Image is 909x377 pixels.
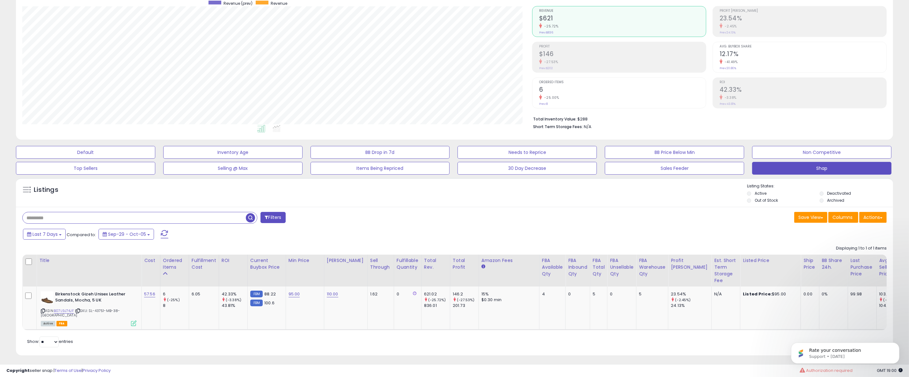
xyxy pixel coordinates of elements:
[794,212,827,223] button: Save View
[458,146,597,159] button: Needs to Reprice
[722,95,737,100] small: -3.38%
[6,367,30,373] strong: Copyright
[424,257,447,271] div: Total Rev.
[23,229,66,240] button: Last 7 Days
[539,9,706,13] span: Revenue
[671,291,711,297] div: 23.54%
[539,81,706,84] span: Ordered Items
[222,303,247,308] div: 43.81%
[883,297,900,302] small: (-0.96%)
[539,66,553,70] small: Prev: $202
[54,308,74,314] a: B07L9J74JF
[722,24,737,29] small: -2.45%
[593,291,603,297] div: 5
[424,303,450,308] div: 836.01
[714,291,735,297] div: N/A
[755,191,766,196] label: Active
[16,162,155,175] button: Top Sellers
[6,368,111,374] div: seller snap | |
[41,308,120,318] span: | SKU: SL-43751-MB-38-[GEOGRAPHIC_DATA]
[34,185,58,194] h5: Listings
[747,183,893,189] p: Listing States:
[424,291,450,297] div: 621.02
[453,291,479,297] div: 146.2
[192,257,216,271] div: Fulfillment Cost
[163,291,189,297] div: 6
[533,115,882,122] li: $288
[250,257,283,271] div: Current Buybox Price
[803,291,814,297] div: 0.00
[222,291,247,297] div: 42.33%
[720,66,736,70] small: Prev: 20.80%
[264,291,276,297] span: 88.22
[605,146,744,159] button: BB Price Below Min
[593,257,605,277] div: FBA Total Qty
[720,31,736,34] small: Prev: 24.13%
[481,297,534,303] div: $0.30 min
[836,245,887,251] div: Displaying 1 to 1 of 1 items
[714,257,737,284] div: Est. Short Term Storage Fee
[542,95,559,100] small: -25.00%
[370,257,391,271] div: Sell Through
[675,297,691,302] small: (-2.45%)
[260,212,285,223] button: Filters
[827,198,845,203] label: Archived
[542,60,558,64] small: -27.53%
[879,291,905,297] div: 103.5
[481,264,485,270] small: Amazon Fees.
[533,116,576,122] b: Total Inventory Value:
[27,338,73,344] span: Show: entries
[720,81,886,84] span: ROI
[224,1,253,6] span: Revenue (prev)
[39,257,139,264] div: Title
[851,291,872,297] div: 99.98
[722,60,738,64] small: -41.49%
[539,31,553,34] small: Prev: $836
[163,162,303,175] button: Selling @ Max
[163,257,186,271] div: Ordered Items
[99,229,154,240] button: Sep-29 - Oct-05
[327,257,365,264] div: [PERSON_NAME]
[226,297,241,302] small: (-3.38%)
[16,146,155,159] button: Default
[568,291,585,297] div: 0
[481,257,537,264] div: Amazon Fees
[720,86,886,95] h2: 42.33%
[67,232,96,238] span: Compared to:
[271,1,287,6] span: Revenue
[752,162,891,175] button: Shap
[33,231,58,237] span: Last 7 Days
[720,9,886,13] span: Profit [PERSON_NAME]
[568,257,587,277] div: FBA inbound Qty
[311,146,450,159] button: BB Drop in 7d
[822,257,845,271] div: BB Share 24h.
[289,291,300,297] a: 95.00
[264,300,275,306] span: 100.6
[41,291,54,304] img: 31tQAd1G4rL._SL40_.jpg
[610,257,634,277] div: FBA Unsellable Qty
[327,291,338,297] a: 110.00
[671,257,709,271] div: Profit [PERSON_NAME]
[851,257,874,277] div: Last Purchase Price
[610,291,631,297] div: 0
[250,300,263,306] small: FBM
[144,291,155,297] a: 57.56
[55,367,82,373] a: Terms of Use
[720,102,736,106] small: Prev: 43.81%
[781,329,909,374] iframe: Intercom notifications message
[879,303,905,308] div: 104.5
[803,257,816,271] div: Ship Price
[370,291,389,297] div: 1.62
[752,146,891,159] button: Non Competitive
[539,45,706,48] span: Profit
[720,15,886,23] h2: 23.54%
[639,257,665,277] div: FBA Warehouse Qty
[250,291,263,297] small: FBM
[755,198,778,203] label: Out of Stock
[542,24,559,29] small: -25.72%
[428,297,446,302] small: (-25.72%)
[55,291,133,305] b: Birkenstock Gizeh Unisex Leather Sandals, Mocha, 5 UK
[167,297,180,302] small: (-25%)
